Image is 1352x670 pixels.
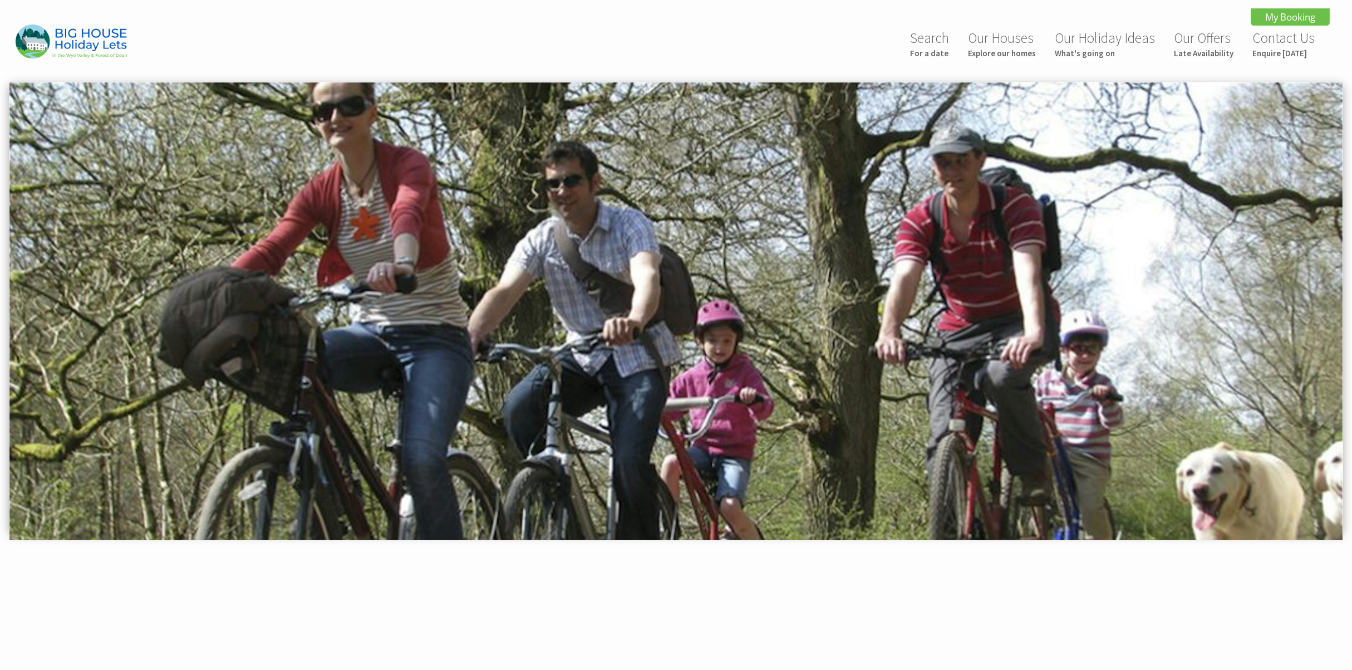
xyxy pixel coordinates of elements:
small: Explore our homes [968,48,1036,58]
a: My Booking [1251,8,1330,26]
iframe: Customer reviews powered by Trustpilot [7,573,1345,657]
a: Our Holiday IdeasWhat's going on [1055,29,1155,58]
a: Contact UsEnquire [DATE] [1252,29,1315,58]
small: Enquire [DATE] [1252,48,1315,58]
small: For a date [910,48,949,58]
a: Our HousesExplore our homes [968,29,1036,58]
small: What's going on [1055,48,1155,58]
a: Our OffersLate Availability [1174,29,1233,58]
img: Big House Holiday Lets [16,25,127,58]
a: SearchFor a date [910,29,949,58]
small: Late Availability [1174,48,1233,58]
